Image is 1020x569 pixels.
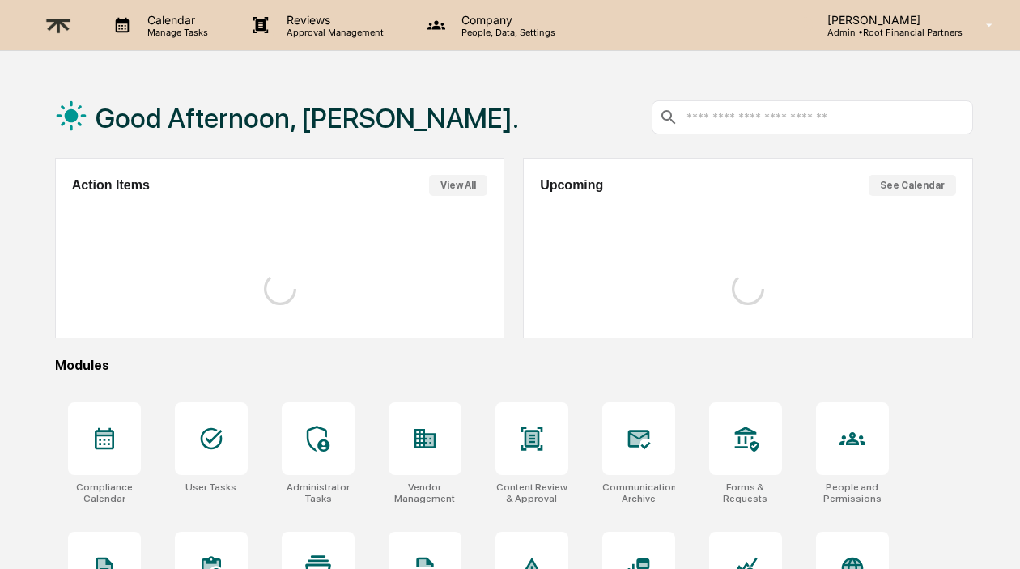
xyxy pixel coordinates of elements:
[55,358,973,373] div: Modules
[709,482,782,504] div: Forms & Requests
[274,27,392,38] p: Approval Management
[389,482,461,504] div: Vendor Management
[495,482,568,504] div: Content Review & Approval
[134,27,216,38] p: Manage Tasks
[448,13,563,27] p: Company
[68,482,141,504] div: Compliance Calendar
[448,27,563,38] p: People, Data, Settings
[814,27,963,38] p: Admin • Root Financial Partners
[869,175,956,196] button: See Calendar
[274,13,392,27] p: Reviews
[540,178,603,193] h2: Upcoming
[72,178,150,193] h2: Action Items
[134,13,216,27] p: Calendar
[602,482,675,504] div: Communications Archive
[185,482,236,493] div: User Tasks
[429,175,487,196] button: View All
[96,102,519,134] h1: Good Afternoon, [PERSON_NAME].
[39,6,78,45] img: logo
[814,13,963,27] p: [PERSON_NAME]
[816,482,889,504] div: People and Permissions
[282,482,355,504] div: Administrator Tasks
